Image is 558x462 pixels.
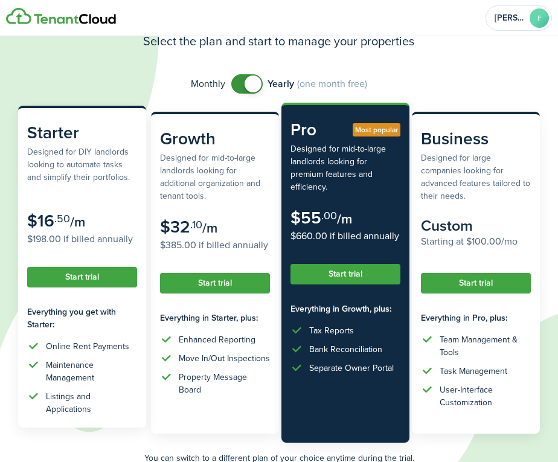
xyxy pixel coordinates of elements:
[486,5,552,31] button: Open menu
[421,126,531,152] subscription-pricing-card-title: Business
[70,212,85,232] subscription-pricing-card-price-period: /m
[290,229,400,243] subscription-pricing-card-price-annual: $660.00 if billed annually
[290,117,400,143] subscription-pricing-card-title: Pro
[179,333,255,346] div: Enhanced Reporting
[27,267,137,287] button: Start trial
[337,209,352,229] subscription-pricing-card-price-period: /m
[495,14,525,22] span: Francisco
[143,32,415,50] h3: Select the plan and start to manage your properties
[530,8,549,28] avatar-text: F
[54,211,70,226] subscription-pricing-card-price-cents: .50
[421,234,531,249] subscription-pricing-card-price-annual: Starting at $100.00/mo
[160,214,190,239] subscription-pricing-card-price-amount: $32
[160,273,270,294] button: Start trial
[309,324,354,337] div: Tax Reports
[421,273,531,294] button: Start trial
[27,120,137,146] subscription-pricing-card-title: Starter
[440,365,507,377] div: Task Management
[179,352,270,365] div: Move In/Out Inspections
[27,306,137,331] subscription-pricing-card-features-title: Everything you get with Starter:
[440,333,531,359] div: Team Management & Tools
[27,208,54,233] subscription-pricing-card-price-amount: $16
[421,214,473,237] subscription-pricing-card-price-amount: Custom
[202,218,217,238] subscription-pricing-card-price-period: /m
[355,124,398,135] span: Most popular
[309,343,382,356] div: Bank Reconciliation
[46,340,129,353] div: Online Rent Payments
[27,146,137,196] subscription-pricing-card-description: Designed for DIY landlords looking to automate tasks and simplify their portfolios.
[160,152,270,202] subscription-pricing-card-description: Designed for mid-to-large landlords looking for additional organization and tenant tools.
[191,77,225,91] span: Monthly
[46,390,137,415] div: Listings and Applications
[290,303,400,315] subscription-pricing-card-features-title: Everything in Growth, plus:
[290,205,321,230] subscription-pricing-card-price-amount: $55
[160,312,270,324] subscription-pricing-card-features-title: Everything in Starter, plus:
[440,383,531,409] div: User-Interface Customization
[309,362,394,374] div: Separate Owner Portal
[290,143,400,193] subscription-pricing-card-description: Designed for mid-to-large landlords looking for premium features and efficiency.
[27,232,137,246] subscription-pricing-card-price-annual: $198.00 if billed annually
[190,217,202,233] subscription-pricing-card-price-cents: .10
[321,208,337,223] subscription-pricing-card-price-cents: .00
[421,312,531,324] subscription-pricing-card-features-title: Everything in Pro, plus:
[290,264,400,284] button: Start trial
[160,238,270,252] subscription-pricing-card-price-annual: $385.00 if billed annually
[46,359,137,384] div: Maintenance Management
[421,152,531,202] subscription-pricing-card-description: Designed for large companies looking for advanced features tailored to their needs.
[179,371,270,396] div: Property Message Board
[6,8,116,25] img: Logo
[160,126,270,152] subscription-pricing-card-title: Growth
